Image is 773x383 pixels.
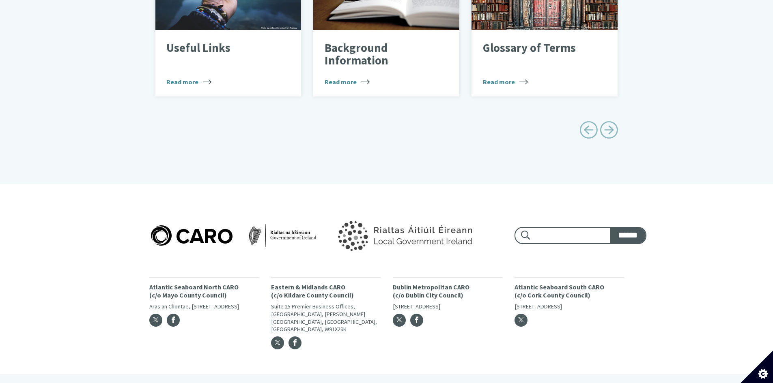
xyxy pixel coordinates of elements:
p: [STREET_ADDRESS] [515,303,624,310]
a: Facebook [410,314,423,327]
span: Read more [325,77,370,87]
span: Read more [483,77,528,87]
button: Set cookie preferences [741,351,773,383]
a: Twitter [149,314,162,327]
a: Facebook [289,336,301,349]
p: Atlantic Seaboard North CARO (c/o Mayo County Council) [149,283,259,300]
img: Government of Ireland logo [319,210,488,261]
a: Previous page [579,118,598,145]
p: Glossary of Terms [483,42,594,55]
span: Read more [166,77,211,87]
p: Useful Links [166,42,278,55]
a: Facebook [167,314,180,327]
a: Next page [600,118,618,145]
p: [STREET_ADDRESS] [393,303,502,310]
p: Dublin Metropolitan CARO (c/o Dublin City Council) [393,283,502,300]
p: Aras an Chontae, [STREET_ADDRESS] [149,303,259,310]
a: Twitter [271,336,284,349]
img: Caro logo [149,224,318,247]
p: Atlantic Seaboard South CARO (c/o Cork County Council) [515,283,624,300]
a: Twitter [393,314,406,327]
a: Twitter [515,314,528,327]
p: Background Information [325,42,436,67]
p: Eastern & Midlands CARO (c/o Kildare County Council) [271,283,381,300]
p: Suite 25 Premier Business Offices, [GEOGRAPHIC_DATA], [PERSON_NAME][GEOGRAPHIC_DATA], [GEOGRAPHIC... [271,303,381,333]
